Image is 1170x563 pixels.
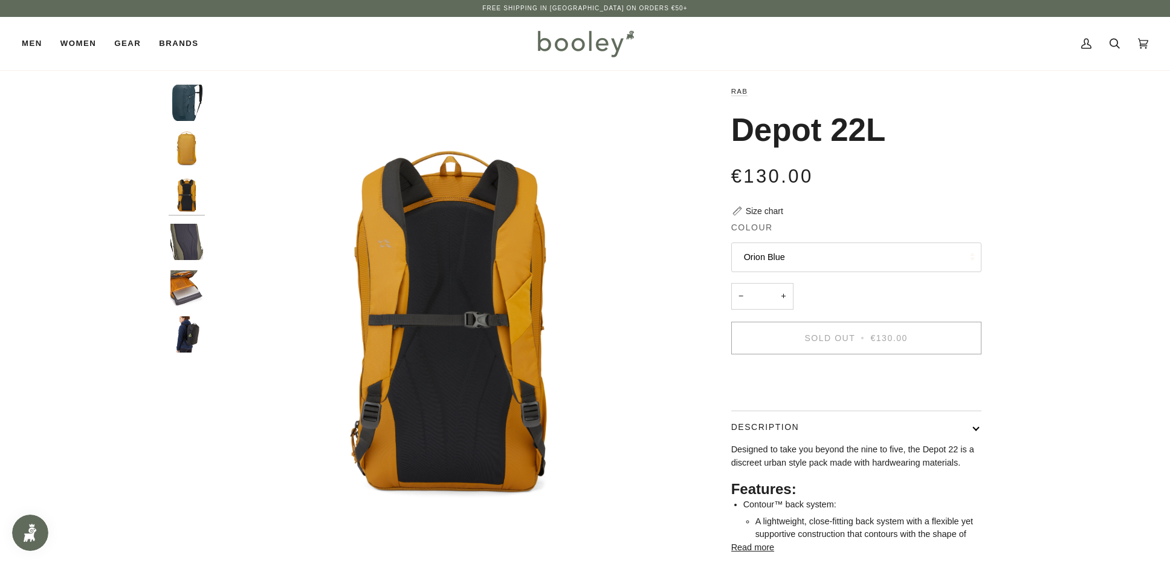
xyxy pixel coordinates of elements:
[211,85,689,563] img: Rab Depot 22L - Booley Galway
[731,283,793,310] input: Quantity
[731,541,774,555] button: Read more
[731,411,981,443] button: Description
[731,221,773,234] span: Colour
[169,224,205,260] img: Depot 22L
[169,131,205,168] img: Rab Depot 22L - Booley Galway
[60,37,96,50] span: Women
[169,85,205,121] img: Rab Depot 22L Orion Blue - Booley Galway
[731,242,981,272] button: Orion Blue
[731,322,981,354] button: Sold Out • €130.00
[159,37,198,50] span: Brands
[755,515,981,541] li: A lightweight, close-fitting back system with a flexible yet supportive construction that contour...
[746,205,783,218] div: Size chart
[114,37,141,50] span: Gear
[743,498,981,512] li: Contour™ back system:
[731,88,748,95] a: Rab
[731,110,886,150] h1: Depot 22L
[482,4,687,13] p: Free Shipping in [GEOGRAPHIC_DATA] on Orders €50+
[731,166,813,187] span: €130.00
[731,443,981,469] p: Designed to take you beyond the nine to five, the Depot 22 is a discreet urban style pack made wi...
[804,333,855,343] span: Sold Out
[22,37,42,50] span: Men
[51,17,105,70] a: Women
[169,177,205,213] img: Rab Depot 22L - Booley Galway
[22,17,51,70] a: Men
[532,26,638,61] img: Booley
[870,333,907,343] span: €130.00
[731,480,981,498] h2: Features:
[169,316,205,353] img: Rab Depot 22L - Booley Galway
[774,283,793,310] button: +
[859,333,867,343] span: •
[731,283,751,310] button: −
[150,17,207,70] a: Brands
[12,515,48,551] iframe: Button to open loyalty program pop-up
[169,270,205,307] img: Depot 22L
[105,17,150,70] a: Gear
